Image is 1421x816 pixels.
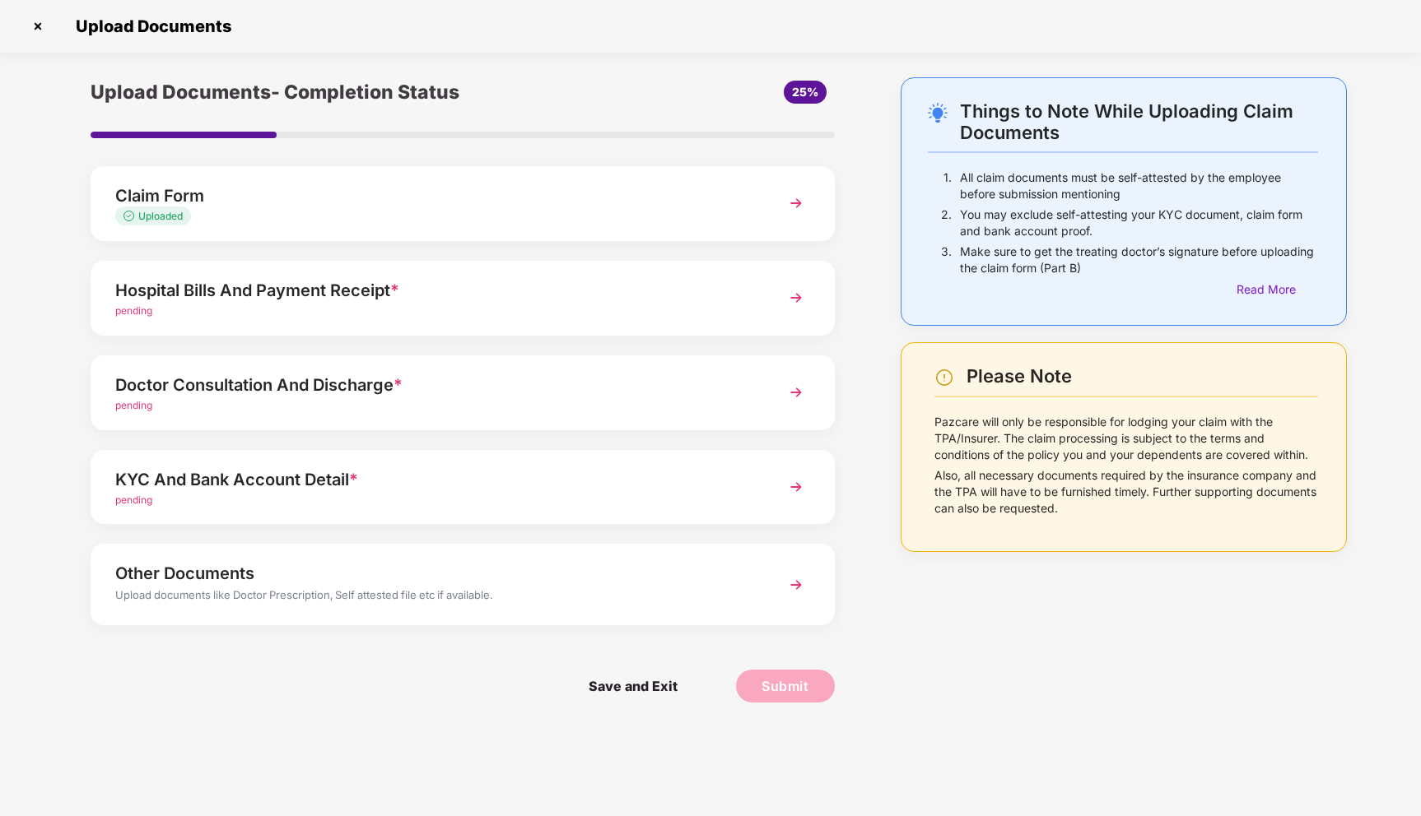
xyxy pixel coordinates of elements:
span: Upload Documents [59,16,240,36]
div: KYC And Bank Account Detail [115,466,752,493]
button: Submit [736,670,835,702]
span: pending [115,304,152,317]
img: svg+xml;base64,PHN2ZyB4bWxucz0iaHR0cDovL3d3dy53My5vcmcvMjAwMC9zdmciIHdpZHRoPSIyNC4wOTMiIGhlaWdodD... [928,103,948,123]
div: Upload Documents- Completion Status [91,77,586,107]
span: pending [115,399,152,411]
p: Also, all necessary documents required by the insurance company and the TPA will have to be furni... [934,467,1318,517]
img: svg+xml;base64,PHN2ZyBpZD0iTmV4dCIgeG1sbnM9Imh0dHA6Ly93d3cudzMub3JnLzIwMDAvc3ZnIiB3aWR0aD0iMzYiIG... [781,283,811,313]
div: Claim Form [115,183,752,209]
p: 2. [941,206,952,239]
div: Hospital Bills And Payment Receipt [115,277,752,304]
img: svg+xml;base64,PHN2ZyBpZD0iTmV4dCIgeG1sbnM9Imh0dHA6Ly93d3cudzMub3JnLzIwMDAvc3ZnIiB3aWR0aD0iMzYiIG... [781,472,811,502]
span: Uploaded [138,210,183,222]
p: 1. [943,169,952,202]
div: Other Documents [115,560,752,586]
p: Pazcare will only be responsible for lodging your claim with the TPA/Insurer. The claim processin... [934,414,1318,463]
img: svg+xml;base64,PHN2ZyBpZD0iV2FybmluZ18tXzI0eDI0IiBkYXRhLW5hbWU9Ildhcm5pbmcgLSAyNHgyNCIgeG1sbnM9Im... [934,368,954,387]
p: 3. [941,243,952,276]
span: pending [115,494,152,506]
div: Please Note [967,365,1318,387]
span: Save and Exit [572,670,694,702]
div: Doctor Consultation And Discharge [115,372,752,398]
div: Things to Note While Uploading Claim Documents [960,100,1318,143]
p: All claim documents must be self-attested by the employee before submission mentioning [960,169,1318,202]
img: svg+xml;base64,PHN2ZyBpZD0iTmV4dCIgeG1sbnM9Imh0dHA6Ly93d3cudzMub3JnLzIwMDAvc3ZnIiB3aWR0aD0iMzYiIG... [781,188,811,218]
img: svg+xml;base64,PHN2ZyBpZD0iTmV4dCIgeG1sbnM9Imh0dHA6Ly93d3cudzMub3JnLzIwMDAvc3ZnIiB3aWR0aD0iMzYiIG... [781,378,811,407]
div: Upload documents like Doctor Prescription, Self attested file etc if available. [115,586,752,608]
img: svg+xml;base64,PHN2ZyBpZD0iQ3Jvc3MtMzJ4MzIiIHhtbG5zPSJodHRwOi8vd3d3LnczLm9yZy8yMDAwL3N2ZyIgd2lkdG... [25,13,51,39]
p: You may exclude self-attesting your KYC document, claim form and bank account proof. [960,206,1318,239]
img: svg+xml;base64,PHN2ZyBpZD0iTmV4dCIgeG1sbnM9Imh0dHA6Ly93d3cudzMub3JnLzIwMDAvc3ZnIiB3aWR0aD0iMzYiIG... [781,570,811,600]
p: Make sure to get the treating doctor’s signature before uploading the claim form (Part B) [960,243,1318,276]
span: 25% [792,85,818,99]
div: Read More [1237,280,1318,299]
img: svg+xml;base64,PHN2ZyB4bWxucz0iaHR0cDovL3d3dy53My5vcmcvMjAwMC9zdmciIHdpZHRoPSIxMy4zMzMiIGhlaWdodD... [123,211,138,221]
